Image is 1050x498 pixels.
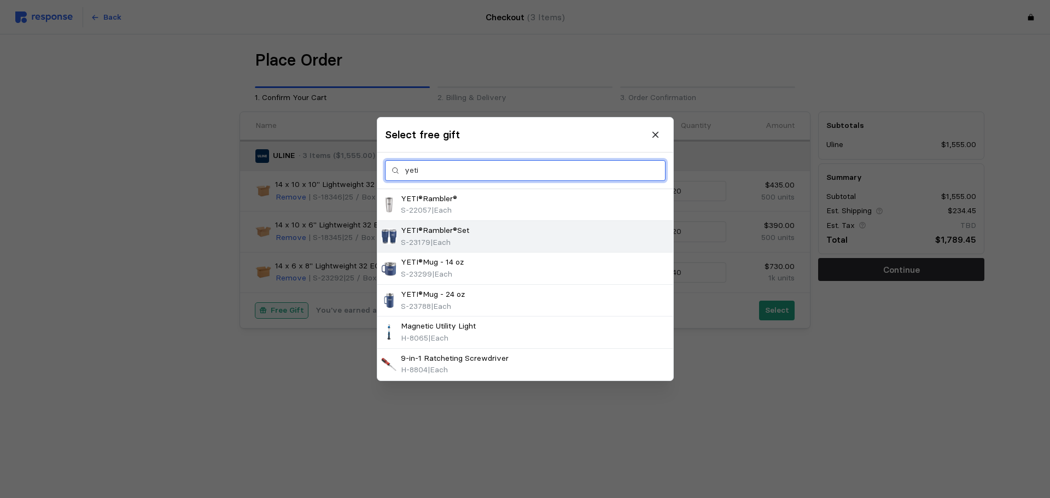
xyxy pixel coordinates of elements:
img: H-8065 [381,325,397,341]
img: S-22057 [381,197,397,213]
span: H-8065 [401,333,428,343]
span: | Each [432,269,452,279]
p: Magnetic Utility Light [401,320,476,332]
span: | Each [431,301,451,311]
img: S-23299 [381,261,397,277]
span: | Each [428,333,448,343]
img: S-23788 [381,292,397,308]
p: YETI®Mug - 24 oz [401,289,465,301]
span: S-22057 [401,206,431,215]
h3: Select free gift [385,127,460,142]
span: S-23788 [401,301,431,311]
p: YETI®Mug - 14 oz [401,257,464,269]
img: H-8804 [381,356,397,372]
span: | Each [431,206,452,215]
span: S-23179 [401,237,430,247]
span: | Each [428,365,448,374]
span: S-23299 [401,269,432,279]
p: 9-in-1 Ratcheting Screwdriver [401,353,509,365]
span: H-8804 [401,365,428,374]
img: S-23179 [381,229,397,244]
span: | Each [430,237,451,247]
p: YETI®Rambler® [401,193,457,205]
p: YETI®Rambler®Set [401,225,469,237]
input: Search [405,161,659,180]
